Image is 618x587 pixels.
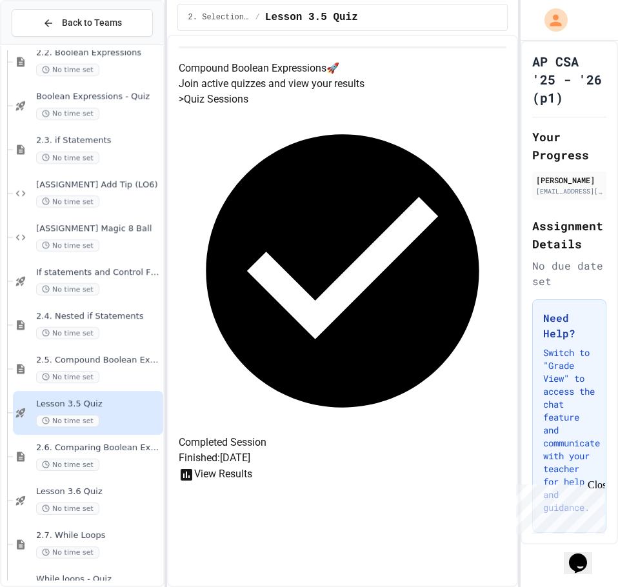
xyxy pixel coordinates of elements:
[36,108,99,120] span: No time set
[36,283,99,295] span: No time set
[536,186,603,196] div: [EMAIL_ADDRESS][DOMAIN_NAME][PERSON_NAME]
[188,12,250,23] span: 2. Selection and Iteration
[532,128,606,164] h2: Your Progress
[179,92,506,107] h5: > Quiz Sessions
[536,174,603,186] div: [PERSON_NAME]
[532,52,606,106] h1: AP CSA '25 - '26 (p1)
[36,502,99,515] span: No time set
[36,355,161,366] span: 2.5. Compound Boolean Expressions
[255,12,260,23] span: /
[36,223,161,234] span: [ASSIGNMENT] Magic 8 Ball
[36,486,161,497] span: Lesson 3.6 Quiz
[179,466,252,483] button: View Results
[36,399,161,410] span: Lesson 3.5 Quiz
[62,16,122,30] span: Back to Teams
[36,459,99,471] span: No time set
[36,152,99,164] span: No time set
[36,546,99,559] span: No time set
[543,310,595,341] h3: Need Help?
[36,195,99,208] span: No time set
[36,64,99,76] span: No time set
[531,5,571,35] div: My Account
[36,371,99,383] span: No time set
[532,258,606,289] div: No due date set
[36,530,161,541] span: 2.7. While Loops
[265,10,358,25] span: Lesson 3.5 Quiz
[564,535,605,574] iframe: chat widget
[179,435,506,450] p: Completed Session
[179,76,506,92] p: Join active quizzes and view your results
[36,135,161,146] span: 2.3. if Statements
[179,61,506,76] h4: Compound Boolean Expressions 🚀
[36,327,99,339] span: No time set
[543,346,595,514] p: Switch to "Grade View" to access the chat feature and communicate with your teacher for help and ...
[179,450,506,466] p: Finished: [DATE]
[532,217,606,253] h2: Assignment Details
[36,574,161,585] span: While loops - Quiz
[36,443,161,453] span: 2.6. Comparing Boolean Expressions ([PERSON_NAME] Laws)
[36,311,161,322] span: 2.4. Nested if Statements
[36,415,99,427] span: No time set
[36,179,161,190] span: [ASSIGNMENT] Add Tip (LO6)
[5,5,89,82] div: Chat with us now!Close
[511,479,605,534] iframe: chat widget
[36,267,161,278] span: If statements and Control Flow - Quiz
[36,239,99,252] span: No time set
[36,48,161,59] span: 2.2. Boolean Expressions
[36,92,161,103] span: Boolean Expressions - Quiz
